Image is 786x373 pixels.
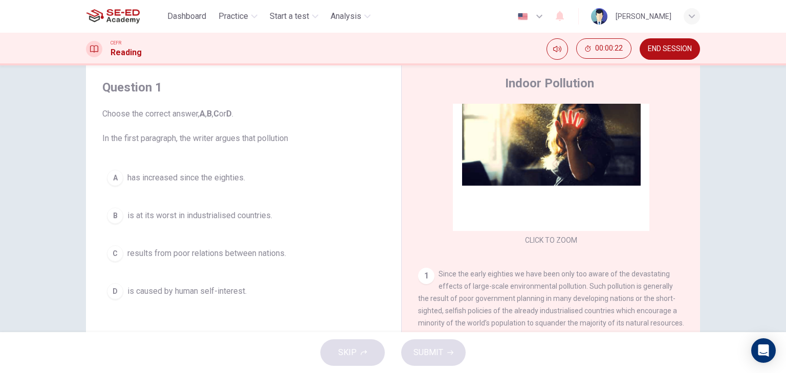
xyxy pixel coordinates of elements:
[107,245,123,262] div: C
[102,203,385,228] button: Bis at its worst in industrialised countries.
[107,170,123,186] div: A
[214,7,261,26] button: Practice
[167,10,206,22] span: Dashboard
[102,278,385,304] button: Dis caused by human self-interest.
[547,38,568,60] div: Mute
[616,10,671,22] div: [PERSON_NAME]
[111,39,121,46] span: CEFR
[102,108,385,145] span: Choose the correct answer, , , or . In the first paragraph, the writer argues that pollution
[418,268,434,284] div: 1
[127,172,245,184] span: has increased since the eighties.
[111,46,142,59] h1: Reading
[127,285,247,297] span: is caused by human self-interest.
[86,6,163,27] a: SE-ED Academy logo
[326,7,375,26] button: Analysis
[266,7,322,26] button: Start a test
[751,338,776,363] div: Open Intercom Messenger
[107,207,123,224] div: B
[516,13,529,20] img: en
[331,10,361,22] span: Analysis
[648,45,692,53] span: END SESSION
[163,7,210,26] button: Dashboard
[102,165,385,191] button: Ahas increased since the eighties.
[102,241,385,266] button: Cresults from poor relations between nations.
[107,283,123,299] div: D
[270,10,309,22] span: Start a test
[102,79,385,96] h4: Question 1
[127,209,272,222] span: is at its worst in industrialised countries.
[127,247,286,260] span: results from poor relations between nations.
[591,8,607,25] img: Profile picture
[640,38,700,60] button: END SESSION
[576,38,631,59] button: 00:00:22
[226,109,232,119] b: D
[595,44,623,53] span: 00:00:22
[200,109,205,119] b: A
[505,75,594,91] h4: Indoor Pollution
[219,10,248,22] span: Practice
[86,6,140,27] img: SE-ED Academy logo
[213,109,219,119] b: C
[576,38,631,60] div: Hide
[207,109,212,119] b: B
[418,270,684,327] span: Since the early eighties we have been only too aware of the devastating effects of large-scale en...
